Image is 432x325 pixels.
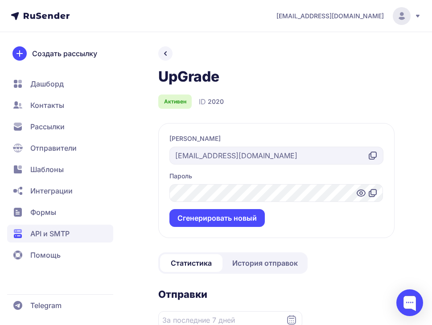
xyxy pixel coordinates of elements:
[30,78,64,89] span: Дашборд
[169,209,265,227] button: Cгенерировать новый
[30,185,73,196] span: Интеграции
[30,250,61,260] span: Помощь
[171,258,212,268] span: Статистика
[30,143,77,153] span: Отправители
[30,300,62,311] span: Telegram
[276,12,384,21] span: [EMAIL_ADDRESS][DOMAIN_NAME]
[32,48,97,59] span: Создать рассылку
[30,164,64,175] span: Шаблоны
[224,254,306,272] a: История отправок
[208,97,224,106] span: 2020
[30,228,70,239] span: API и SMTP
[7,296,113,314] a: Telegram
[164,98,186,105] span: Активен
[232,258,298,268] span: История отправок
[30,207,56,218] span: Формы
[30,121,65,132] span: Рассылки
[30,100,64,111] span: Контакты
[169,172,192,181] label: Пароль
[169,134,221,143] label: [PERSON_NAME]
[158,288,395,300] h2: Отправки
[199,96,224,107] div: ID
[160,254,222,272] a: Статистика
[158,68,219,86] h1: UpGrade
